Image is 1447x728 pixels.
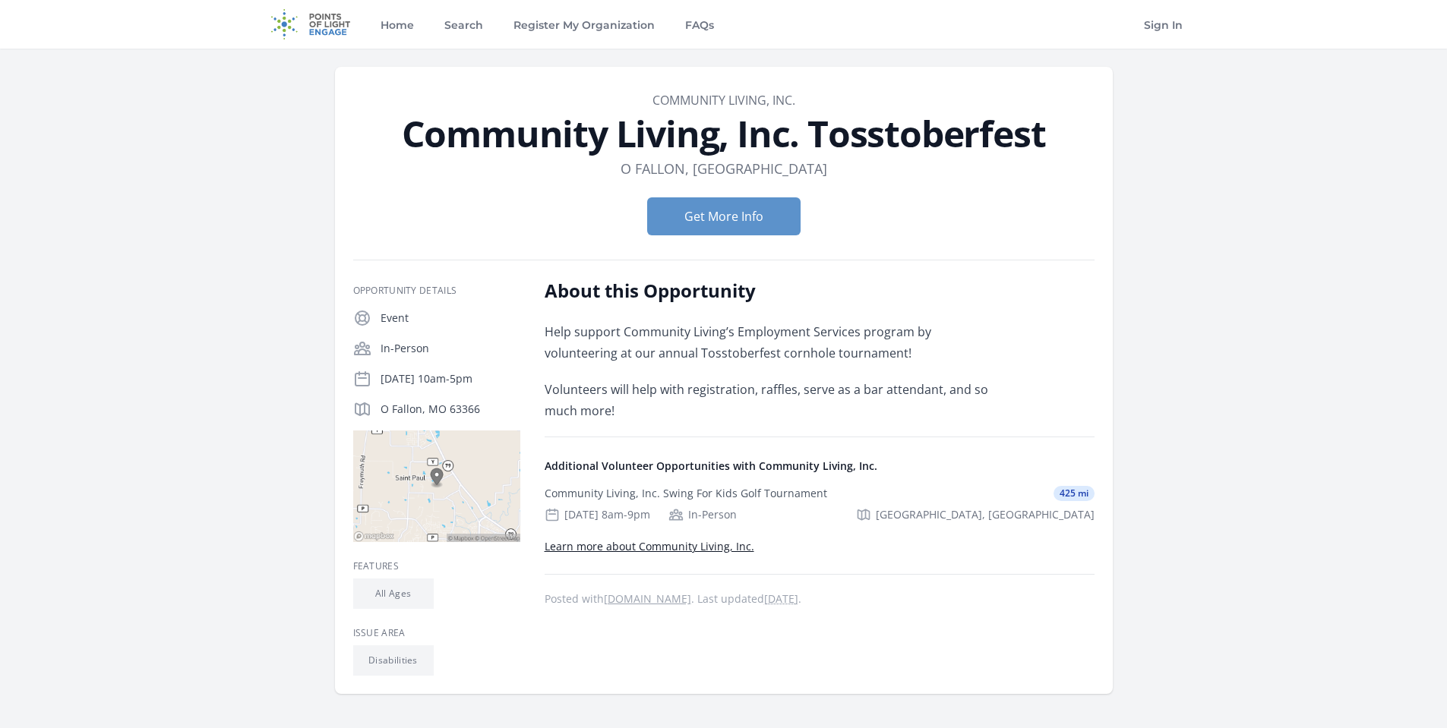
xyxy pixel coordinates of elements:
[353,560,520,572] h3: Features
[545,507,650,522] div: [DATE] 8am-9pm
[545,539,754,553] a: Learn more about Community Living, Inc.
[353,627,520,639] h3: Issue area
[545,459,1095,474] h4: Additional Volunteer Opportunities with Community Living, Inc.
[545,323,931,361] span: Help support Community Living’s Employment Services program by volunteering at our annual Tosstob...
[1054,486,1095,501] span: 425 mi
[353,115,1095,152] h1: Community Living, Inc. Tosstoberfest
[381,341,520,356] p: In-Person
[381,371,520,386] p: [DATE] 10am-5pm
[353,645,434,676] li: Disabilities
[621,158,827,179] dd: O Fallon, [GEOGRAPHIC_DATA]
[353,430,520,542] img: Map
[539,474,1101,534] a: Community Living, Inc. Swing For Kids Golf Tournament 425 mi [DATE] 8am-9pm In-Person [GEOGRAPHIC...
[876,507,1095,522] span: [GEOGRAPHIC_DATA], [GEOGRAPHIC_DATA]
[353,578,434,609] li: All Ages
[604,591,691,606] a: [DOMAIN_NAME]
[353,285,520,297] h3: Opportunity Details
[381,402,520,417] p: O Fallon, MO 63366
[545,279,989,303] h2: About this Opportunity
[545,593,1095,605] p: Posted with . Last updated .
[545,486,827,501] div: Community Living, Inc. Swing For Kids Golf Tournament
[652,92,795,109] a: Community Living, Inc.
[647,197,801,235] button: Get More Info
[381,310,520,326] p: Event
[545,381,988,419] span: Volunteers will help with registration, raffles, serve as a bar attendant, and so much more!
[764,591,798,606] abbr: Wed, Feb 5, 2025 9:41 PM
[668,507,737,522] div: In-Person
